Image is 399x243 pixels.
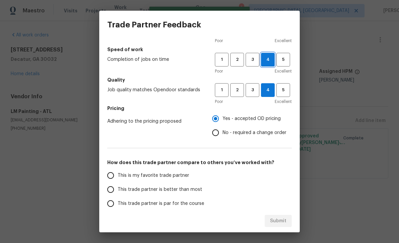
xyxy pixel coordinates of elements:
[107,168,292,239] div: How does this trade partner compare to others you’ve worked with?
[107,77,292,83] h5: Quality
[223,129,286,136] span: No - required a change order
[107,118,202,125] span: Adhering to the pricing proposed
[223,115,281,122] span: Yes - accepted OD pricing
[276,83,290,97] button: 5
[246,53,259,67] button: 3
[275,37,292,44] span: Excellent
[215,53,229,67] button: 1
[261,56,274,64] span: 4
[215,37,223,44] span: Poor
[215,68,223,75] span: Poor
[230,53,244,67] button: 2
[107,20,201,29] h3: Trade Partner Feedback
[246,56,259,64] span: 3
[261,86,274,94] span: 4
[246,83,259,97] button: 3
[276,53,290,67] button: 5
[275,98,292,105] span: Excellent
[231,86,243,94] span: 2
[107,87,204,93] span: Job quality matches Opendoor standards
[277,56,289,64] span: 5
[118,200,204,207] span: This trade partner is par for the course
[216,56,228,64] span: 1
[118,186,202,193] span: This trade partner is better than most
[107,56,204,63] span: Completion of jobs on time
[215,83,229,97] button: 1
[277,86,289,94] span: 5
[107,159,292,166] h5: How does this trade partner compare to others you’ve worked with?
[212,112,292,140] div: Pricing
[107,46,292,53] h5: Speed of work
[216,86,228,94] span: 1
[118,172,189,179] span: This is my favorite trade partner
[230,83,244,97] button: 2
[275,68,292,75] span: Excellent
[107,105,292,112] h5: Pricing
[261,53,275,67] button: 4
[261,83,275,97] button: 4
[246,86,259,94] span: 3
[215,98,223,105] span: Poor
[231,56,243,64] span: 2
